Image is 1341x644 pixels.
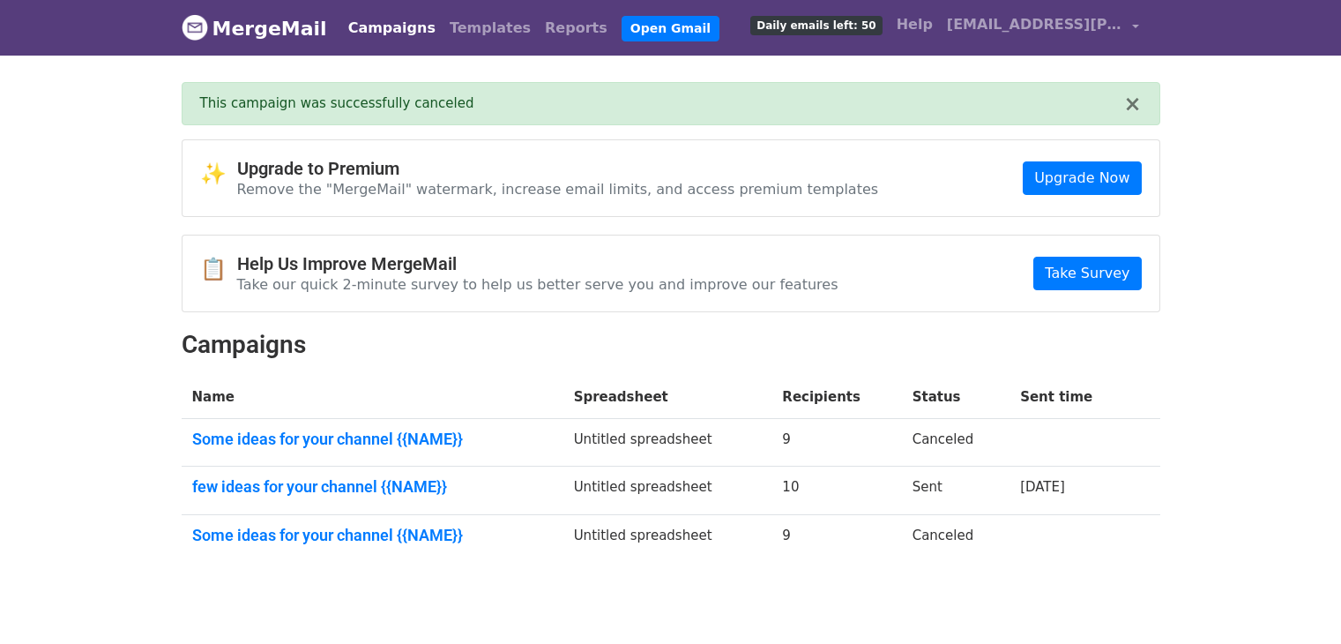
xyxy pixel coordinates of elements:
[237,275,838,294] p: Take our quick 2-minute survey to help us better serve you and improve our features
[182,330,1160,360] h2: Campaigns
[1033,257,1141,290] a: Take Survey
[771,514,901,562] td: 9
[743,7,889,42] a: Daily emails left: 50
[237,253,838,274] h4: Help Us Improve MergeMail
[563,377,772,418] th: Spreadsheet
[902,377,1009,418] th: Status
[1009,377,1132,418] th: Sent time
[182,377,563,418] th: Name
[563,418,772,467] td: Untitled spreadsheet
[1023,161,1141,195] a: Upgrade Now
[237,158,879,179] h4: Upgrade to Premium
[192,477,553,497] a: few ideas for your channel {{NAME}}
[771,467,901,515] td: 10
[563,467,772,515] td: Untitled spreadsheet
[771,377,901,418] th: Recipients
[182,10,327,47] a: MergeMail
[1020,479,1065,495] a: [DATE]
[902,467,1009,515] td: Sent
[538,11,615,46] a: Reports
[940,7,1146,49] a: [EMAIL_ADDRESS][PERSON_NAME][DOMAIN_NAME]
[192,430,553,449] a: Some ideas for your channel {{NAME}}
[200,257,237,282] span: 📋
[750,16,882,35] span: Daily emails left: 50
[902,418,1009,467] td: Canceled
[192,526,553,545] a: Some ideas for your channel {{NAME}}
[622,16,719,41] a: Open Gmail
[200,94,1124,114] div: This campaign was successfully canceled
[1123,94,1141,115] button: ×
[200,161,237,187] span: ✨
[890,7,940,42] a: Help
[237,180,879,198] p: Remove the "MergeMail" watermark, increase email limits, and access premium templates
[563,514,772,562] td: Untitled spreadsheet
[182,14,208,41] img: MergeMail logo
[947,14,1123,35] span: [EMAIL_ADDRESS][PERSON_NAME][DOMAIN_NAME]
[771,418,901,467] td: 9
[341,11,443,46] a: Campaigns
[443,11,538,46] a: Templates
[902,514,1009,562] td: Canceled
